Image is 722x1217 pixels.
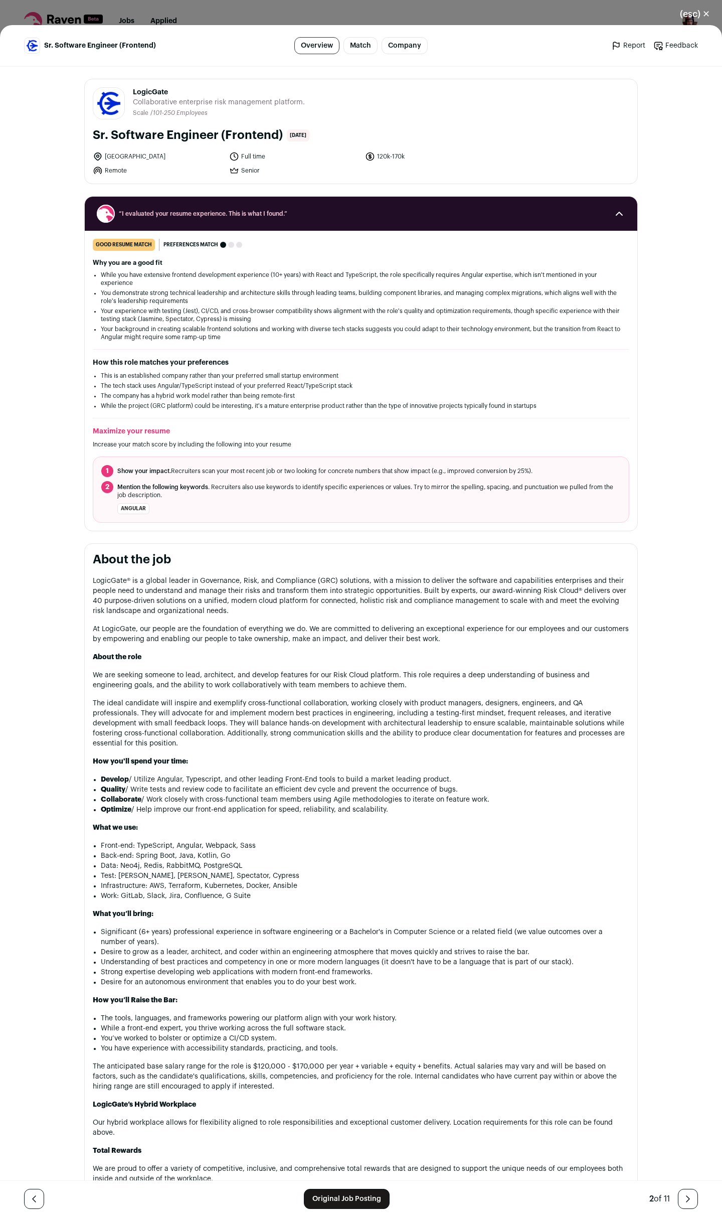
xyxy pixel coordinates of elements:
li: While a front-end expert, you thrive working across the full software stack. [101,1023,629,1033]
li: While you have extensive frontend development experience (10+ years) with React and TypeScript, t... [101,271,621,287]
li: You’ve worked to bolster or optimize a CI/CD system. [101,1033,629,1043]
h2: How this role matches your preferences [93,358,629,368]
a: Match [343,37,378,54]
img: ec1638a9e0187519769052209b7f5698baa60a3fc81e59d09502e8a8753bd156.jpg [93,88,124,119]
li: Significant (6+ years) professional experience in software engineering or a Bachelor's in Compute... [101,927,629,947]
strong: Optimize [101,806,131,813]
strong: What you’ll bring: [93,910,153,918]
li: Work: GitLab, Slack, Jira, Confluence, G Suite [101,891,629,901]
h2: About the job [93,552,629,568]
button: Close modal [668,3,722,25]
li: Front-end: TypeScript, Angular, Webpack, Sass [101,841,629,851]
p: The ideal candidate will inspire and exemplify cross-functional collaboration, working closely wi... [93,698,629,748]
strong: LogicGate’s Hybrid Workplace [93,1101,196,1108]
a: Original Job Posting [304,1189,390,1209]
li: Infrastructure: AWS, Terraform, Kubernetes, Docker, Ansible [101,881,629,891]
img: ec1638a9e0187519769052209b7f5698baa60a3fc81e59d09502e8a8753bd156.jpg [25,38,40,53]
strong: Develop [101,776,129,783]
li: The tools, languages, and frameworks powering our platform align with your work history. [101,1013,629,1023]
li: Back-end: Spring Boot, Java, Kotlin, Go [101,851,629,861]
h1: Sr. Software Engineer (Frontend) [93,127,283,143]
div: good resume match [93,239,155,251]
span: “I evaluated your resume experience. This is what I found.” [119,210,603,218]
li: Remote [93,166,223,176]
span: [DATE] [287,129,309,141]
span: 1 [101,465,113,477]
h2: Maximize your resume [93,426,629,436]
span: Sr. Software Engineer (Frontend) [44,41,156,51]
li: / Utilize Angular, Typescript, and other leading Front-End tools to build a market leading product. [101,775,629,785]
li: This is an established company rather than your preferred small startup environment [101,372,621,380]
p: We are seeking someone to lead, architect, and develop features for our Risk Cloud platform. This... [93,670,629,690]
li: You have experience with accessibility standards, practicing, and tools. [101,1043,629,1053]
li: The company has a hybrid work model rather than being remote-first [101,392,621,400]
p: Increase your match score by including the following into your resume [93,440,629,448]
li: / Write tests and review code to facilitate an efficient dev cycle and prevent the occurrence of ... [101,785,629,795]
li: Strong expertise developing web applications with modern front-end frameworks. [101,967,629,977]
strong: Total Rewards [93,1147,141,1154]
strong: How you'll spend your time: [93,758,188,765]
p: The anticipated base salary range for the role is $120,000 - $170,000 per year + variable + equit... [93,1061,629,1092]
li: Desire to grow as a leader, architect, and coder within an engineering atmosphere that moves quic... [101,947,629,957]
div: of 11 [649,1193,670,1205]
a: Feedback [653,41,698,51]
p: Our hybrid workplace allows for flexibility aligned to role responsibilities and exceptional cust... [93,1118,629,1138]
a: Company [382,37,428,54]
a: Report [611,41,645,51]
span: Preferences match [163,240,218,250]
span: Recruiters scan your most recent job or two looking for concrete numbers that show impact (e.g., ... [117,467,532,475]
a: Overview [294,37,339,54]
li: / [150,109,208,117]
span: 2 [649,1195,654,1203]
span: 2 [101,481,113,493]
li: The tech stack uses Angular/TypeScript instead of your preferred React/TypeScript stack [101,382,621,390]
span: . Recruiters also use keywords to identify specific experiences or values. Try to mirror the spel... [117,483,621,499]
span: Mention the following keywords [117,484,208,490]
li: 120k-170k [365,151,495,162]
h2: Why you are a good fit [93,259,629,267]
li: Scale [133,109,150,117]
span: Show your impact. [117,468,171,474]
li: Data: Neo4j, Redis, RabbitMQ, PostgreSQL [101,861,629,871]
li: [GEOGRAPHIC_DATA] [93,151,223,162]
p: LogicGate® is a global leader in Governance, Risk, and Compliance (GRC) solutions, with a mission... [93,576,629,616]
li: Desire for an autonomous environment that enables you to do your best work. [101,977,629,987]
strong: How you’ll Raise the Bar: [93,997,177,1004]
li: / Help improve our front-end application for speed, reliability, and scalability. [101,805,629,815]
li: Angular [117,503,149,514]
li: Senior [229,166,359,176]
span: LogicGate [133,87,305,97]
li: Your background in creating scalable frontend solutions and working with diverse tech stacks sugg... [101,325,621,341]
li: Full time [229,151,359,162]
strong: About the role [93,654,141,661]
p: At LogicGate, our people are the foundation of everything we do. We are committed to delivering a... [93,624,629,644]
li: / Work closely with cross-functional team members using Agile methodologies to iterate on feature... [101,795,629,805]
li: Test: [PERSON_NAME], [PERSON_NAME], Spectator, Cypress [101,871,629,881]
p: We are proud to offer a variety of competitive, inclusive, and comprehensive total rewards that a... [93,1164,629,1184]
span: 101-250 Employees [153,110,208,116]
span: Collaborative enterprise risk management platform. [133,97,305,107]
li: While the project (GRC platform) could be interesting, it's a mature enterprise product rather th... [101,402,621,410]
strong: What we use: [93,824,138,831]
li: Understanding of best practices and competency in one or more modern languages (it doesn't have t... [101,957,629,967]
li: Your experience with testing (Jest), CI/CD, and cross-browser compatibility shows alignment with ... [101,307,621,323]
strong: Collaborate [101,796,141,803]
li: You demonstrate strong technical leadership and architecture skills through leading teams, buildi... [101,289,621,305]
strong: Quality [101,786,125,793]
